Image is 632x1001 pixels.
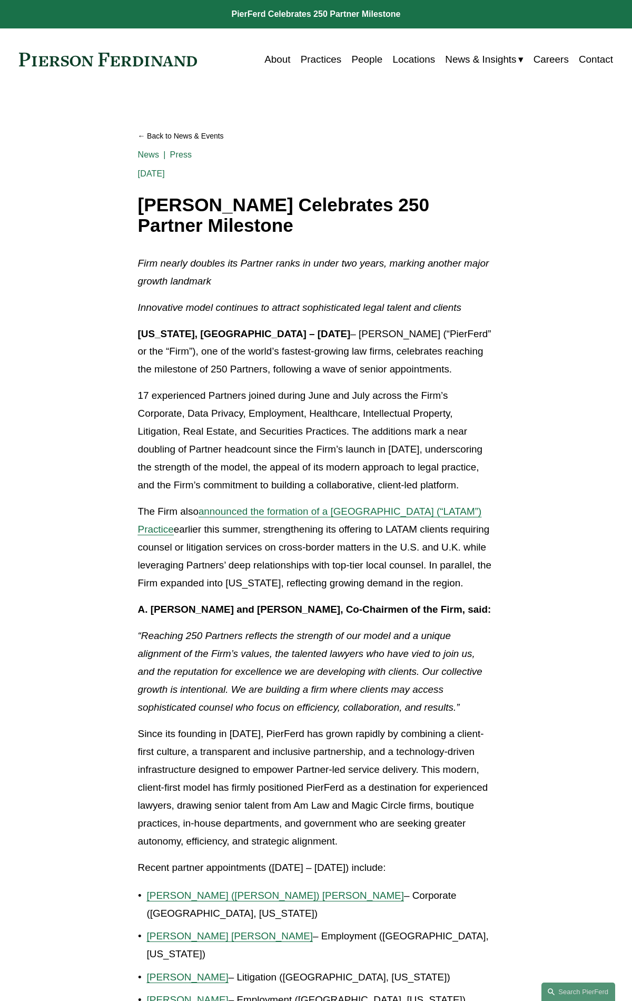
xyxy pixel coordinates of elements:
[147,971,229,983] a: [PERSON_NAME]
[579,50,613,70] a: Contact
[147,890,404,901] a: [PERSON_NAME] ([PERSON_NAME]) [PERSON_NAME]
[138,169,165,178] span: [DATE]
[138,630,485,713] em: “Reaching 250 Partners reflects the strength of our model and a unique alignment of the Firm’s va...
[138,859,495,877] p: Recent partner appointments ([DATE] – [DATE]) include:
[541,983,615,1001] a: Search this site
[138,387,495,494] p: 17 experienced Partners joined during June and July across the Firm’s Corporate, Data Privacy, Em...
[147,930,313,941] a: [PERSON_NAME] [PERSON_NAME]
[138,302,461,313] em: Innovative model continues to attract sophisticated legal talent and clients
[138,503,495,592] p: The Firm also earlier this summer, strengthening its offering to LATAM clients requiring counsel ...
[301,50,342,70] a: Practices
[445,51,516,68] span: News & Insights
[138,195,495,235] h1: [PERSON_NAME] Celebrates 250 Partner Milestone
[392,50,435,70] a: Locations
[264,50,290,70] a: About
[138,127,495,145] a: Back to News & Events
[138,725,495,850] p: Since its founding in [DATE], PierFerd has grown rapidly by combining a client-first culture, a t...
[445,50,523,70] a: folder dropdown
[138,150,160,159] a: News
[138,604,491,615] strong: A. [PERSON_NAME] and [PERSON_NAME], Co-Chairmen of the Firm, said:
[138,258,492,287] em: Firm nearly doubles its Partner ranks in under two years, marking another major growth landmark
[170,150,192,159] a: Press
[138,506,482,535] a: announced the formation of a [GEOGRAPHIC_DATA] (“LATAM”) Practice
[534,50,569,70] a: Careers
[351,50,382,70] a: People
[138,328,351,339] strong: [US_STATE], [GEOGRAPHIC_DATA] – [DATE]
[138,325,495,379] p: – [PERSON_NAME] (“PierFerd” or the “Firm”), one of the world’s fastest-growing law firms, celebra...
[147,968,495,986] p: – Litigation ([GEOGRAPHIC_DATA], [US_STATE])
[147,887,495,923] p: – Corporate ([GEOGRAPHIC_DATA], [US_STATE])
[147,927,495,963] p: – Employment ([GEOGRAPHIC_DATA], [US_STATE])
